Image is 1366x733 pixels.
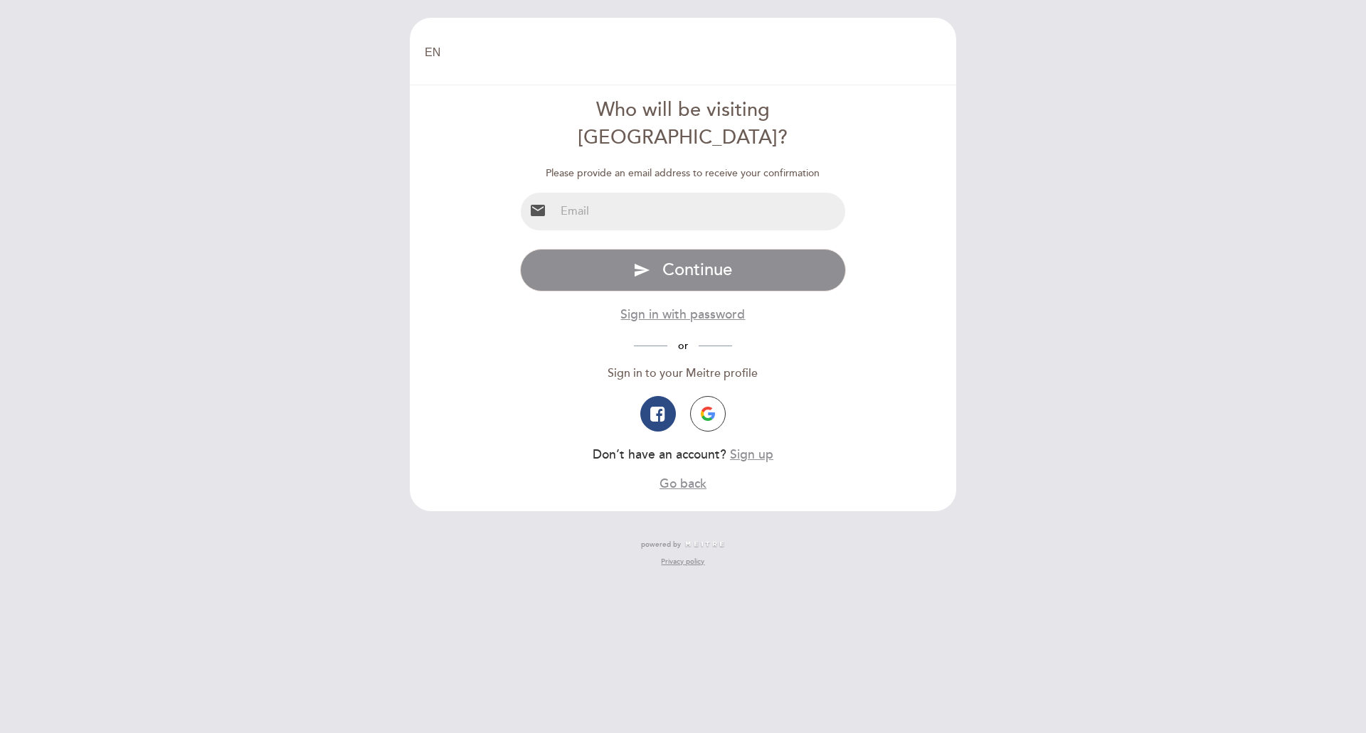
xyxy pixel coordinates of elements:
button: send Continue [520,249,847,291]
button: Sign up [730,446,773,464]
button: Sign in with password [620,306,745,323]
button: Go back [660,475,706,493]
div: Who will be visiting [GEOGRAPHIC_DATA]? [520,97,847,152]
span: Don’t have an account? [593,447,726,462]
div: Please provide an email address to receive your confirmation [520,166,847,181]
div: Sign in to your Meitre profile [520,365,847,382]
i: email [529,202,546,219]
span: or [667,340,699,352]
i: send [633,262,650,279]
a: Privacy policy [661,557,704,567]
img: icon-google.png [701,407,715,421]
input: Email [555,193,846,230]
span: Continue [662,260,732,280]
span: powered by [641,540,681,550]
a: powered by [641,540,725,550]
img: MEITRE [684,541,725,548]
